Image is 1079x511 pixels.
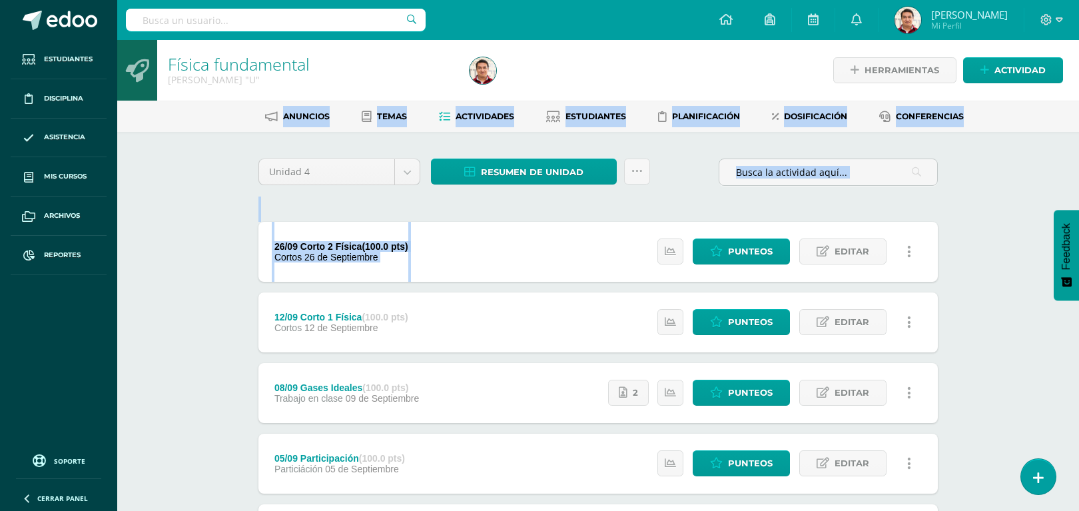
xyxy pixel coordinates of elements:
[608,380,649,406] a: 2
[126,9,426,31] input: Busca un usuario...
[44,132,85,143] span: Asistencia
[693,309,790,335] a: Punteos
[269,159,384,185] span: Unidad 4
[772,106,847,127] a: Dosificación
[168,55,454,73] h1: Física fundamental
[693,450,790,476] a: Punteos
[1060,223,1072,270] span: Feedback
[44,54,93,65] span: Estudiantes
[546,106,626,127] a: Estudiantes
[728,380,773,405] span: Punteos
[481,160,583,185] span: Resumen de unidad
[719,159,937,185] input: Busca la actividad aquí...
[168,53,310,75] a: Física fundamental
[994,58,1046,83] span: Actividad
[377,111,407,121] span: Temas
[37,494,88,503] span: Cerrar panel
[274,453,405,464] div: 05/09 Participación
[44,250,81,260] span: Reportes
[274,464,322,474] span: Particiáción
[274,382,419,393] div: 08/09 Gases Ideales
[362,106,407,127] a: Temas
[633,380,638,405] span: 2
[44,93,83,104] span: Disciplina
[693,380,790,406] a: Punteos
[835,239,869,264] span: Editar
[11,157,107,197] a: Mis cursos
[274,393,343,404] span: Trabajo en clase
[835,310,869,334] span: Editar
[835,451,869,476] span: Editar
[833,57,956,83] a: Herramientas
[274,252,302,262] span: Cortos
[54,456,85,466] span: Soporte
[439,106,514,127] a: Actividades
[784,111,847,121] span: Dosificación
[11,79,107,119] a: Disciplina
[658,106,740,127] a: Planificación
[11,40,107,79] a: Estudiantes
[168,73,454,86] div: Quinto Bachillerato 'U'
[11,236,107,275] a: Reportes
[16,451,101,469] a: Soporte
[304,252,378,262] span: 26 de Septiembre
[265,106,330,127] a: Anuncios
[895,7,921,33] img: e7cd323b44cf5a74fd6dd1684ce041c5.png
[1054,210,1079,300] button: Feedback - Mostrar encuesta
[931,8,1008,21] span: [PERSON_NAME]
[259,159,420,185] a: Unidad 4
[325,464,399,474] span: 05 de Septiembre
[44,211,80,221] span: Archivos
[728,310,773,334] span: Punteos
[728,451,773,476] span: Punteos
[359,453,405,464] strong: (100.0 pts)
[896,111,964,121] span: Conferencias
[274,241,408,252] div: 26/09 Corto 2 Física
[11,197,107,236] a: Archivos
[274,312,408,322] div: 12/09 Corto 1 Física
[283,111,330,121] span: Anuncios
[274,322,302,333] span: Cortos
[304,322,378,333] span: 12 de Septiembre
[456,111,514,121] span: Actividades
[470,57,496,84] img: e7cd323b44cf5a74fd6dd1684ce041c5.png
[44,171,87,182] span: Mis cursos
[728,239,773,264] span: Punteos
[362,382,408,393] strong: (100.0 pts)
[346,393,420,404] span: 09 de Septiembre
[879,106,964,127] a: Conferencias
[931,20,1008,31] span: Mi Perfil
[693,239,790,264] a: Punteos
[431,159,617,185] a: Resumen de unidad
[835,380,869,405] span: Editar
[963,57,1063,83] a: Actividad
[865,58,939,83] span: Herramientas
[362,312,408,322] strong: (100.0 pts)
[672,111,740,121] span: Planificación
[11,119,107,158] a: Asistencia
[362,241,408,252] strong: (100.0 pts)
[565,111,626,121] span: Estudiantes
